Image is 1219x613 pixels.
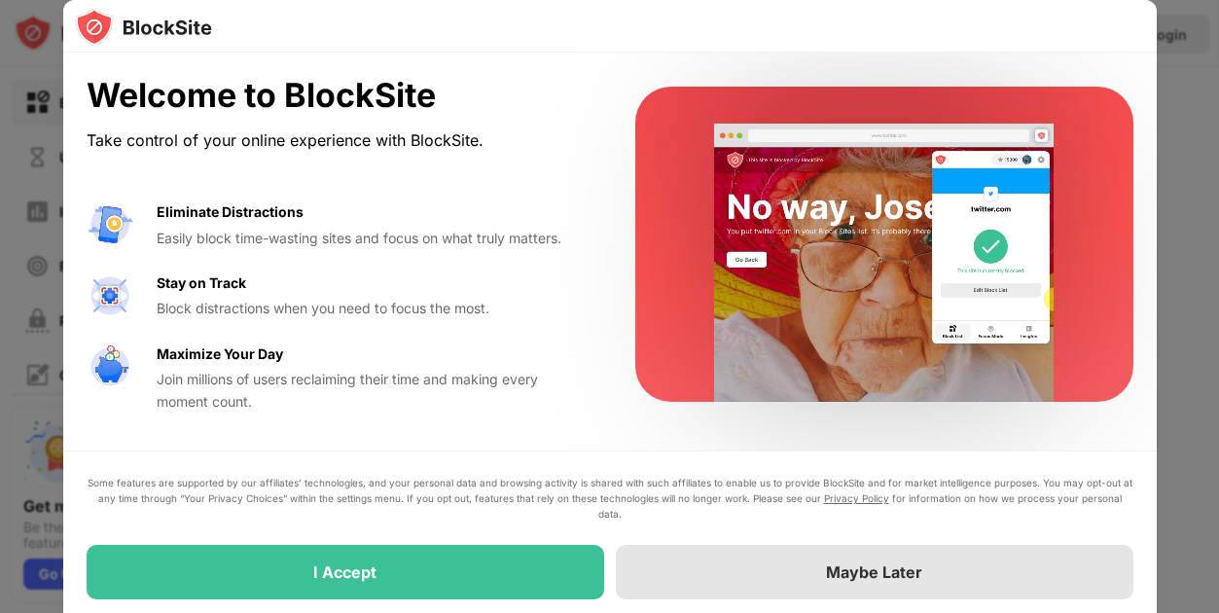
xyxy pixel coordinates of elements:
[157,369,589,413] div: Join millions of users reclaiming their time and making every moment count.
[157,272,246,294] div: Stay on Track
[87,343,133,390] img: value-safe-time.svg
[824,492,889,504] a: Privacy Policy
[87,272,133,319] img: value-focus.svg
[75,8,212,47] img: logo-blocksite.svg
[826,562,922,582] div: Maybe Later
[157,298,589,319] div: Block distractions when you need to focus the most.
[157,343,283,365] div: Maximize Your Day
[87,201,133,248] img: value-avoid-distractions.svg
[87,76,589,116] div: Welcome to BlockSite
[87,126,589,155] div: Take control of your online experience with BlockSite.
[87,475,1133,522] div: Some features are supported by our affiliates’ technologies, and your personal data and browsing ...
[157,201,304,223] div: Eliminate Distractions
[157,228,589,249] div: Easily block time-wasting sites and focus on what truly matters.
[313,562,376,582] div: I Accept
